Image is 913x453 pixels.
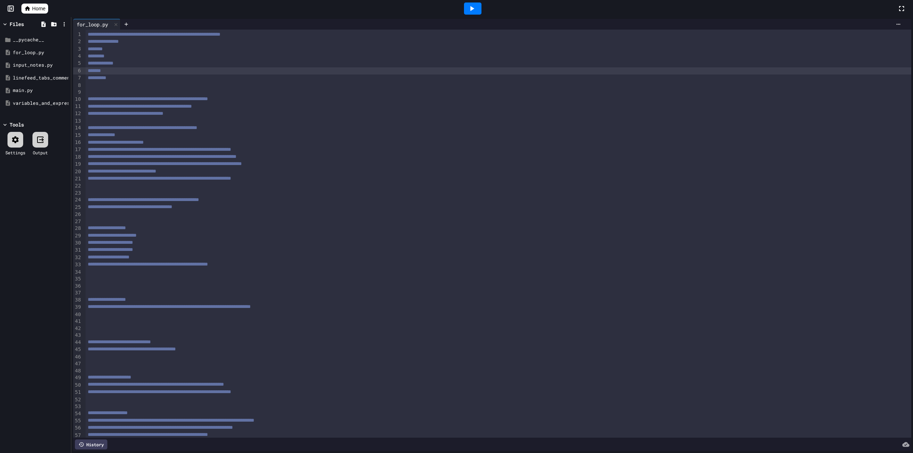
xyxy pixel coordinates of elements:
div: 48 [73,367,82,375]
div: 26 [73,211,82,218]
div: 28 [73,225,82,232]
div: 4 [73,53,82,60]
div: 9 [73,89,82,96]
div: for_loop.py [73,21,112,28]
div: 35 [73,276,82,283]
div: linefeed_tabs_comments.py [13,74,68,82]
div: 37 [73,289,82,297]
div: 53 [73,403,82,410]
div: __pycache__ [13,36,68,43]
div: Settings [5,149,25,156]
div: 22 [73,182,82,190]
div: for_loop.py [13,49,68,56]
div: Tools [10,121,24,128]
div: 21 [73,175,82,182]
div: 56 [73,424,82,432]
div: 23 [73,190,82,197]
div: 41 [73,318,82,325]
div: main.py [13,87,68,94]
div: 1 [73,31,82,38]
div: 52 [73,396,82,403]
div: 8 [73,82,82,89]
div: 30 [73,240,82,247]
div: 54 [73,410,82,417]
div: 32 [73,254,82,261]
div: 57 [73,432,82,439]
div: 43 [73,332,82,339]
div: 40 [73,311,82,318]
div: 33 [73,261,82,268]
div: 11 [73,103,82,110]
div: Output [33,149,48,156]
div: 51 [73,389,82,396]
div: 15 [73,132,82,139]
div: 42 [73,325,82,332]
div: 17 [73,146,82,153]
span: Home [32,5,45,12]
div: 12 [73,110,82,117]
div: input_notes.py [13,62,68,69]
div: 25 [73,204,82,211]
div: 34 [73,269,82,276]
div: 10 [73,96,82,103]
div: 2 [73,38,82,45]
div: 6 [73,67,82,74]
div: Files [10,20,24,28]
div: 3 [73,46,82,53]
div: 20 [73,168,82,175]
div: 46 [73,354,82,361]
div: variables_and_expressions.py [13,100,68,107]
div: 39 [73,304,82,311]
div: 38 [73,297,82,304]
div: 45 [73,346,82,353]
div: for_loop.py [73,19,121,30]
div: 13 [73,118,82,125]
div: 49 [73,374,82,381]
div: 5 [73,60,82,67]
a: Home [21,4,48,14]
div: 16 [73,139,82,146]
div: 47 [73,360,82,367]
div: 31 [73,247,82,254]
div: 7 [73,74,82,82]
div: 14 [73,124,82,132]
div: 18 [73,154,82,161]
div: History [75,439,107,449]
div: 24 [73,196,82,204]
div: 19 [73,161,82,168]
div: 27 [73,218,82,225]
div: 36 [73,283,82,290]
div: 55 [73,417,82,424]
div: 29 [73,232,82,240]
div: 50 [73,382,82,389]
div: 44 [73,339,82,346]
